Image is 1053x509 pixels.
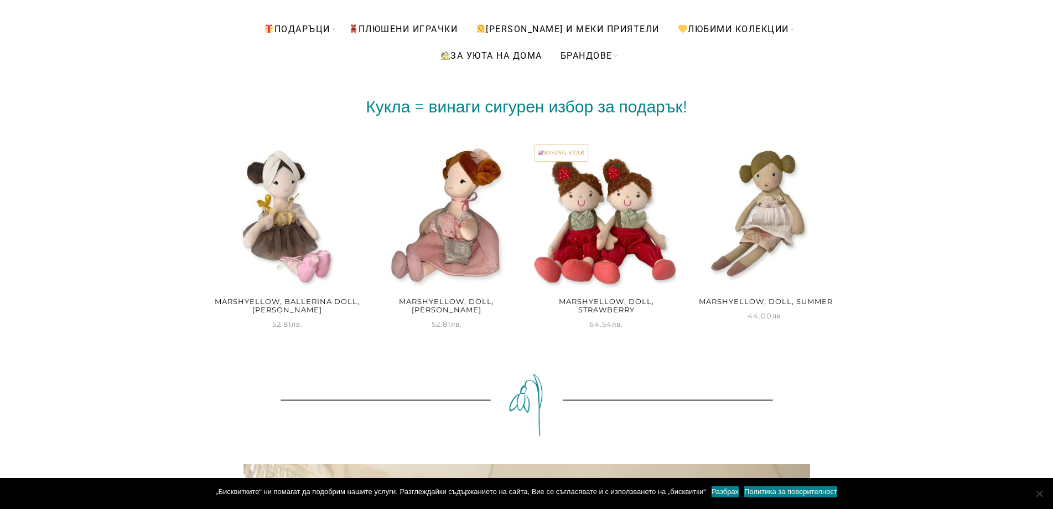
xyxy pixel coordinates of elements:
[678,24,687,33] img: 💛
[552,42,621,69] a: БРАНДОВЕ
[692,294,839,310] h2: Marshyellow, Doll, Summer
[441,51,450,60] img: 🏡
[214,99,839,115] h2: Кукла = винаги сигурен избор за подарък!
[256,16,338,42] a: Подаръци
[533,294,680,318] h2: Marshyellow, Doll, Strawberry
[264,24,273,33] img: 🎁
[772,311,784,320] span: лв.
[748,311,784,320] span: 44.00
[214,294,361,318] h2: Marshyellow, Ballerina Doll, [PERSON_NAME]
[670,16,797,42] a: Любими Колекции
[451,320,463,328] span: лв.
[272,320,303,328] span: 52.81
[349,24,358,33] img: 🧸
[374,294,521,318] h2: Marshyellow, Doll, [PERSON_NAME]
[432,42,551,69] a: За уюта на дома
[214,142,361,330] a: Marshyellow, Ballerina Doll, [PERSON_NAME] 52.81лв.
[589,320,624,328] span: 64.54
[340,16,466,42] a: ПЛЮШЕНИ ИГРАЧКИ
[292,320,303,328] span: лв.
[533,142,680,330] a: 📈RISING STARMarshyellow, Doll, Strawberry 64.54лв.
[374,142,521,330] a: Marshyellow, Doll, [PERSON_NAME] 52.81лв.
[216,486,706,497] span: „Бисквитките“ ни помагат да подобрим нашите услуги. Разглеждайки съдържанието на сайта, Вие се съ...
[468,16,668,42] a: [PERSON_NAME] и меки приятели
[476,24,485,33] img: 👧
[692,142,839,322] a: Marshyellow, Doll, Summer 44.00лв.
[712,486,739,497] a: Разбрах
[612,320,624,328] span: лв.
[1034,488,1045,499] span: No
[744,486,837,497] a: Политика за поверителност
[432,320,463,328] span: 52.81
